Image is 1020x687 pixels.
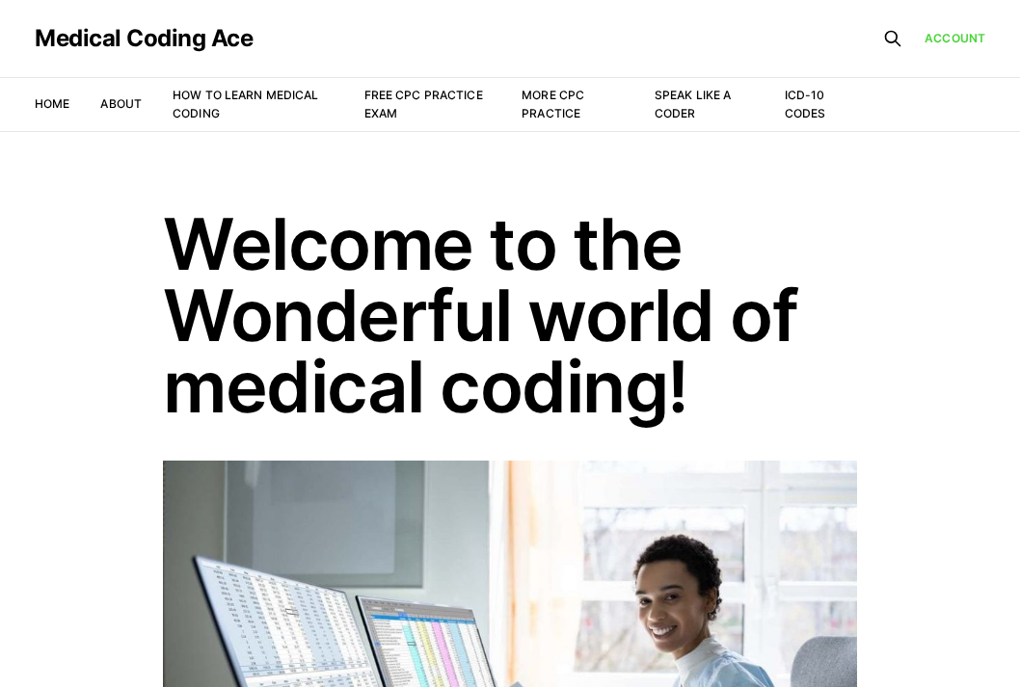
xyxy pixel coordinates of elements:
[364,88,483,120] a: Free CPC Practice Exam
[173,88,318,120] a: How to Learn Medical Coding
[655,88,731,120] a: Speak Like a Coder
[163,208,857,422] h1: Welcome to the Wonderful world of medical coding!
[35,96,69,111] a: Home
[522,88,584,120] a: More CPC Practice
[100,96,142,111] a: About
[35,27,253,50] a: Medical Coding Ace
[785,88,826,120] a: ICD-10 Codes
[925,29,985,47] a: Account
